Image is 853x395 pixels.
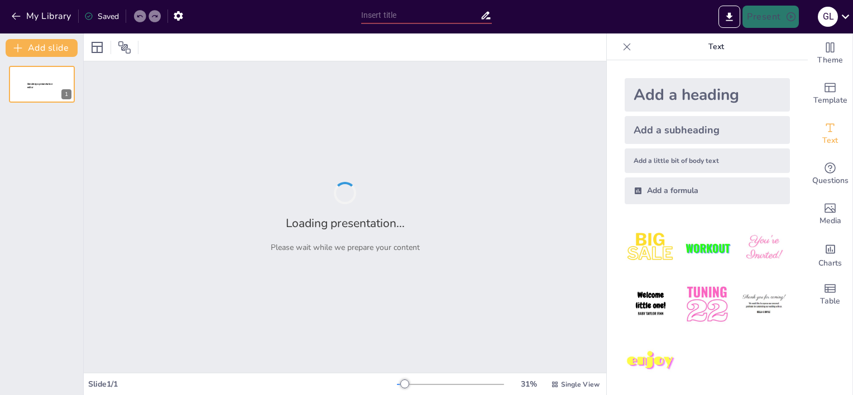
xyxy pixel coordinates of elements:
span: Questions [812,175,849,187]
img: 7.jpeg [625,335,677,387]
div: Add images, graphics, shapes or video [808,194,852,234]
button: Export to PowerPoint [718,6,740,28]
img: 1.jpeg [625,222,677,274]
span: Charts [818,257,842,269]
img: 6.jpeg [738,278,790,330]
div: G L [818,7,838,27]
p: Please wait while we prepare your content [271,242,420,253]
span: Media [820,215,841,227]
div: 1 [61,89,71,99]
div: Add a subheading [625,116,790,144]
img: 3.jpeg [738,222,790,274]
h2: Loading presentation... [286,215,405,231]
span: Position [118,41,131,54]
span: Sendsteps presentation editor [27,83,52,89]
span: Text [822,134,838,147]
div: Layout [88,38,106,56]
div: Add a table [808,274,852,315]
div: Add charts and graphs [808,234,852,274]
span: Theme [817,54,843,66]
img: 2.jpeg [681,222,733,274]
button: Present [742,6,798,28]
p: Text [636,33,797,60]
button: Add slide [6,39,78,57]
div: Change the overall theme [808,33,852,74]
span: Single View [561,380,600,389]
button: My Library [8,7,76,25]
div: Add a heading [625,78,790,112]
div: 1 [9,66,75,103]
div: Add a formula [625,177,790,204]
div: Add ready made slides [808,74,852,114]
div: Get real-time input from your audience [808,154,852,194]
img: 5.jpeg [681,278,733,330]
div: Add a little bit of body text [625,148,790,173]
img: 4.jpeg [625,278,677,330]
div: Saved [84,11,119,22]
span: Template [813,94,847,107]
span: Table [820,295,840,307]
button: G L [818,6,838,28]
div: 31 % [515,379,542,389]
div: Add text boxes [808,114,852,154]
div: Slide 1 / 1 [88,379,397,389]
input: Insert title [361,7,481,23]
